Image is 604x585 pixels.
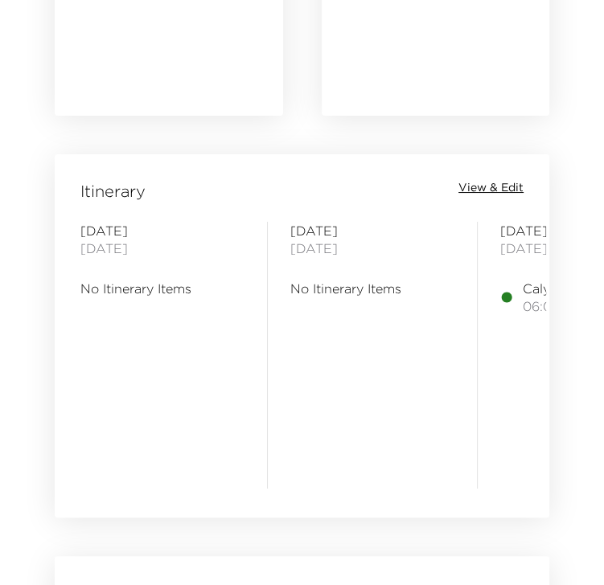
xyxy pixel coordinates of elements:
span: Itinerary [80,180,146,202]
span: 06:00 PM [523,297,602,315]
span: [DATE] [80,239,244,257]
button: View & Edit [458,180,524,196]
span: No Itinerary Items [80,280,244,297]
span: [DATE] [80,222,244,239]
span: Calypso Grill [523,280,602,297]
span: [DATE] [290,222,454,239]
span: [DATE] [290,239,454,257]
span: No Itinerary Items [290,280,454,297]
